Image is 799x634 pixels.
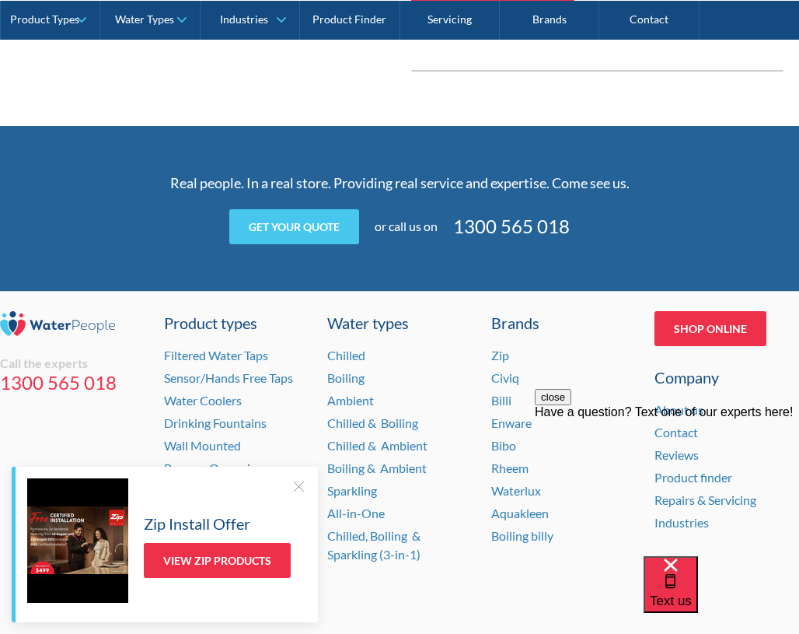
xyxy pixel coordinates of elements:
[654,311,766,346] a: Shop Online
[491,506,549,520] a: Aquakleen
[144,543,291,578] a: View Zip Products
[491,311,636,335] div: Brands
[10,12,79,26] div: Product Types
[491,483,541,498] a: Waterlux
[491,348,509,363] a: Zip
[327,461,427,475] a: Boiling & Ambient
[327,370,365,385] a: Boiling
[144,512,250,535] h5: Zip Install Offer
[327,415,418,430] a: Chilled & Boiling
[327,393,374,408] a: Ambient
[453,212,570,240] a: 1300 565 018
[491,438,516,453] a: Bibo
[535,389,799,576] iframe: podium webchat widget prompt
[220,12,268,26] div: Industries
[164,415,267,430] a: Drinking Fountains
[327,506,385,520] a: All-in-One
[164,311,309,335] a: Product types
[327,483,377,498] a: Sparkling
[115,12,174,26] div: Water Types
[491,415,532,430] a: Enware
[491,370,519,385] a: Civiq
[327,311,472,335] a: Water types
[375,217,438,236] div: or call us on
[164,438,241,453] a: Wall Mounted
[27,478,128,603] img: Zip Install Offer
[491,528,553,543] a: Boiling billy
[654,366,799,389] div: Company
[327,528,420,562] a: Chilled, Boiling & Sparkling (3-in-1)
[327,438,427,453] a: Chilled & Ambient
[96,173,703,194] p: Real people. In a real store. Providing real service and expertise. Come see us.
[164,393,242,408] a: Water Coolers
[491,461,529,475] a: Rheem
[164,461,256,475] a: Reverse Osmosis
[491,393,511,408] a: Billi
[164,370,293,385] a: Sensor/Hands Free Taps
[327,348,365,363] a: Chilled
[229,209,359,244] a: Get your quote
[164,348,268,363] a: Filtered Water Taps
[644,556,799,634] iframe: podium webchat widget bubble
